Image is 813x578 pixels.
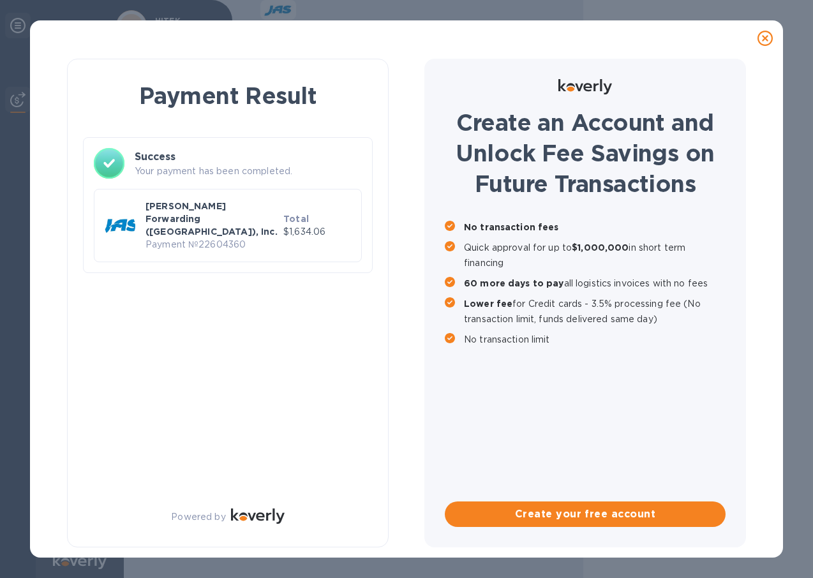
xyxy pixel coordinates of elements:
p: [PERSON_NAME] Forwarding ([GEOGRAPHIC_DATA]), Inc. [145,200,278,238]
b: Total [283,214,309,224]
b: $1,000,000 [572,242,629,253]
p: Your payment has been completed. [135,165,362,178]
button: Create your free account [445,501,726,527]
p: No transaction limit [464,332,726,347]
span: Create your free account [455,507,715,522]
img: Logo [231,508,285,524]
h3: Success [135,149,362,165]
b: No transaction fees [464,222,559,232]
p: Quick approval for up to in short term financing [464,240,726,270]
b: Lower fee [464,299,512,309]
h1: Payment Result [88,80,368,112]
h1: Create an Account and Unlock Fee Savings on Future Transactions [445,107,726,199]
img: Logo [558,79,612,94]
p: Payment № 22604360 [145,238,278,251]
p: for Credit cards - 3.5% processing fee (No transaction limit, funds delivered same day) [464,296,726,327]
p: Powered by [171,510,225,524]
p: $1,634.06 [283,225,351,239]
p: all logistics invoices with no fees [464,276,726,291]
b: 60 more days to pay [464,278,564,288]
